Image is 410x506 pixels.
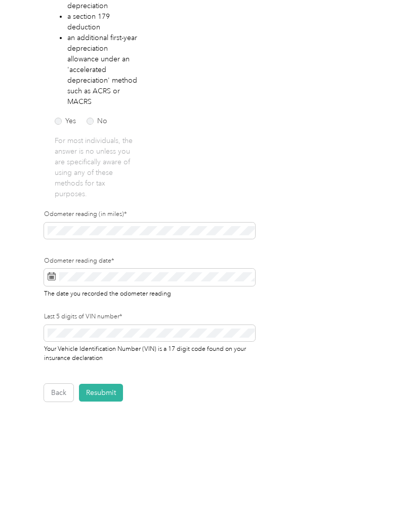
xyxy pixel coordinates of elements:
li: a section 179 deduction [67,11,139,32]
button: Back [44,384,73,402]
p: For most individuals, the answer is no unless you are specifically aware of using any of these me... [55,135,138,199]
span: Your Vehicle Identification Number (VIN) is a 17 digit code found on your insurance declaration [44,343,246,362]
label: Odometer reading (in miles)* [44,210,255,219]
label: No [87,118,107,125]
label: Odometer reading date* [44,257,255,266]
button: Resubmit [79,384,123,402]
label: Yes [55,118,76,125]
li: an additional first-year depreciation allowance under an 'accelerated depreciation' method such a... [67,32,139,107]
iframe: Everlance-gr Chat Button Frame [353,449,410,506]
label: Last 5 digits of VIN number* [44,312,255,321]
span: The date you recorded the odometer reading [44,288,171,298]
